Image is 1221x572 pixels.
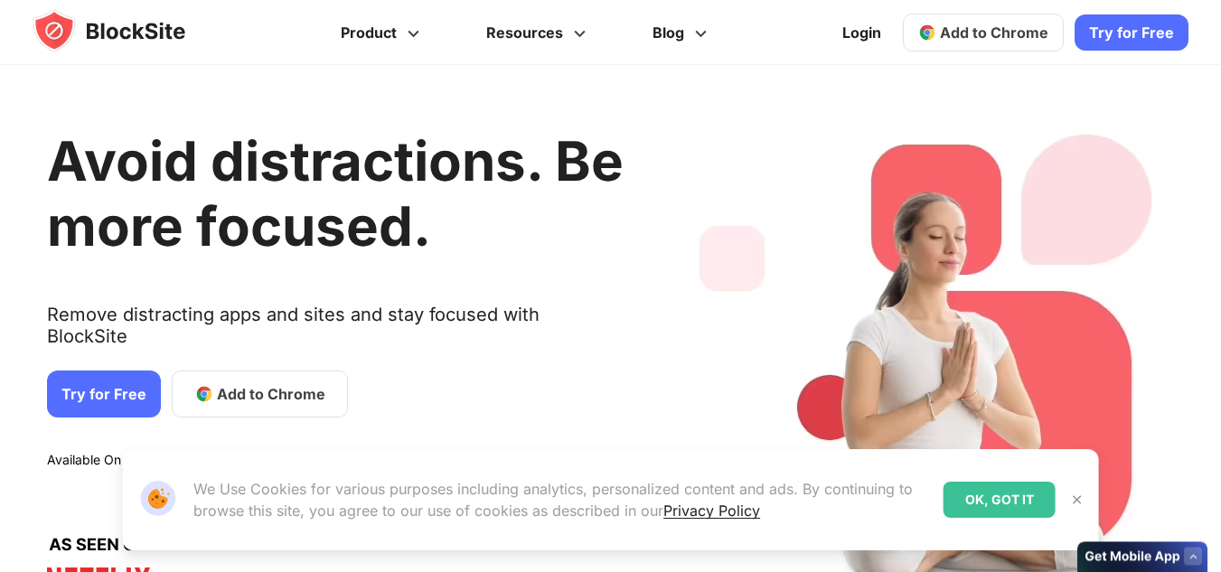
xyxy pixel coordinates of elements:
[1075,14,1188,51] a: Try for Free
[903,14,1064,52] a: Add to Chrome
[172,370,348,417] a: Add to Chrome
[831,11,892,54] a: Login
[940,23,1048,42] span: Add to Chrome
[33,9,221,52] img: blocksite-icon.5d769676.svg
[1066,488,1089,511] button: Close
[47,370,161,417] a: Try for Free
[663,502,760,520] a: Privacy Policy
[918,23,936,42] img: chrome-icon.svg
[217,383,325,405] span: Add to Chrome
[47,304,624,361] text: Remove distracting apps and sites and stay focused with BlockSite
[944,482,1056,518] div: OK, GOT IT
[1070,492,1085,507] img: Close
[193,478,929,521] p: We Use Cookies for various purposes including analytics, personalized content and ads. By continu...
[47,128,624,258] h1: Avoid distractions. Be more focused.
[47,452,121,470] text: Available On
